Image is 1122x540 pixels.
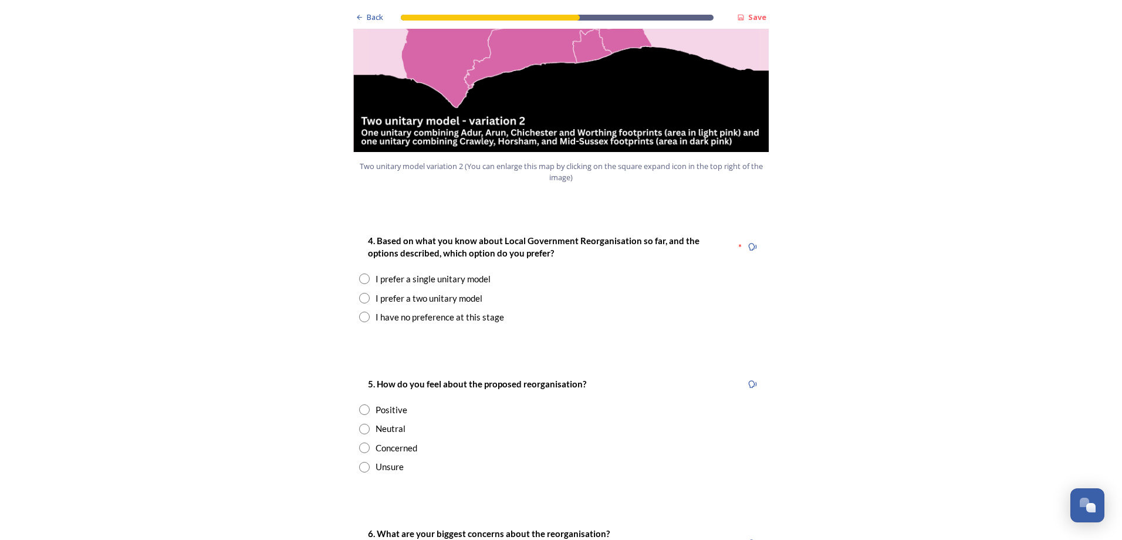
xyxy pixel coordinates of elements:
[376,422,405,436] div: Neutral
[368,528,610,539] strong: 6. What are your biggest concerns about the reorganisation?
[367,12,383,23] span: Back
[368,235,701,258] strong: 4. Based on what you know about Local Government Reorganisation so far, and the options described...
[368,379,586,389] strong: 5. How do you feel about the proposed reorganisation?
[359,161,763,183] span: Two unitary model variation 2 (You can enlarge this map by clicking on the square expand icon in ...
[748,12,766,22] strong: Save
[376,310,504,324] div: I have no preference at this stage
[376,403,407,417] div: Positive
[376,292,482,305] div: I prefer a two unitary model
[1070,488,1104,522] button: Open Chat
[376,460,404,474] div: Unsure
[376,441,417,455] div: Concerned
[376,272,491,286] div: I prefer a single unitary model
